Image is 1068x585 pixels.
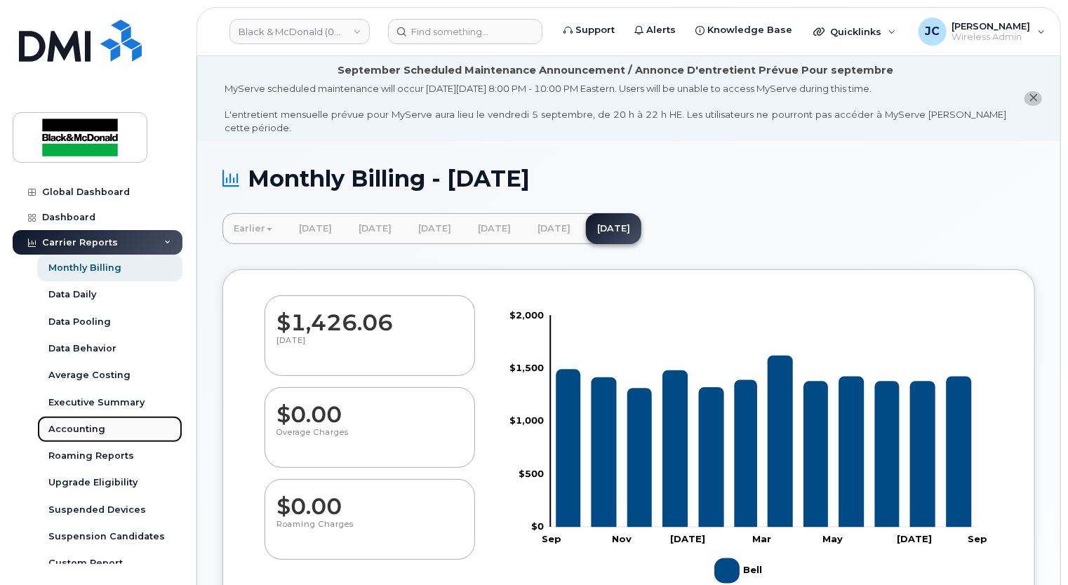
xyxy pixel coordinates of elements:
[586,213,641,244] a: [DATE]
[753,534,772,545] tspan: Mar
[225,82,1006,134] div: MyServe scheduled maintenance will occur [DATE][DATE] 8:00 PM - 10:00 PM Eastern. Users will be u...
[276,335,463,361] p: [DATE]
[897,534,933,545] tspan: [DATE]
[509,309,544,321] tspan: $2,000
[556,356,972,527] g: Bell
[531,521,544,532] tspan: $0
[526,213,582,244] a: [DATE]
[276,427,463,452] p: Overage Charges
[519,468,544,479] tspan: $500
[276,388,463,427] dd: $0.00
[276,480,463,519] dd: $0.00
[1024,91,1042,106] button: close notification
[968,534,988,545] tspan: Sep
[338,63,893,78] div: September Scheduled Maintenance Announcement / Annonce D'entretient Prévue Pour septembre
[276,519,463,544] p: Roaming Charges
[509,415,544,426] tspan: $1,000
[823,534,843,545] tspan: May
[222,166,1035,191] h1: Monthly Billing - [DATE]
[222,213,283,244] a: Earlier
[467,213,522,244] a: [DATE]
[670,534,705,545] tspan: [DATE]
[347,213,403,244] a: [DATE]
[542,534,561,545] tspan: Sep
[509,362,544,373] tspan: $1,500
[612,534,632,545] tspan: Nov
[276,296,463,335] dd: $1,426.06
[288,213,343,244] a: [DATE]
[407,213,462,244] a: [DATE]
